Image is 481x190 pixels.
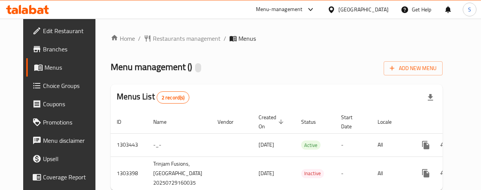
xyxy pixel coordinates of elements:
[371,156,411,190] td: All
[111,34,135,43] a: Home
[44,63,97,72] span: Menus
[335,133,371,156] td: -
[238,34,256,43] span: Menus
[147,156,211,190] td: Trinjam Fusions,[GEOGRAPHIC_DATA] 20250729160035
[111,133,147,156] td: 1303443
[421,88,440,107] div: Export file
[26,168,103,186] a: Coverage Report
[43,136,97,145] span: Menu disclaimer
[26,113,103,131] a: Promotions
[435,164,453,182] button: Change Status
[157,91,190,104] div: Total records count
[371,133,411,156] td: All
[111,34,443,43] nav: breadcrumb
[417,136,435,154] button: more
[26,95,103,113] a: Coupons
[301,141,321,150] span: Active
[43,99,97,109] span: Coupons
[435,136,453,154] button: Change Status
[43,172,97,182] span: Coverage Report
[144,34,221,43] a: Restaurants management
[157,94,189,101] span: 2 record(s)
[384,61,443,75] button: Add New Menu
[301,169,324,178] span: Inactive
[341,113,362,131] span: Start Date
[147,133,211,156] td: -_-
[26,58,103,77] a: Menus
[378,117,402,126] span: Locale
[43,118,97,127] span: Promotions
[217,117,243,126] span: Vendor
[26,40,103,58] a: Branches
[26,77,103,95] a: Choice Groups
[111,156,147,190] td: 1303398
[256,5,303,14] div: Menu-management
[153,34,221,43] span: Restaurants management
[26,150,103,168] a: Upsell
[417,164,435,182] button: more
[26,131,103,150] a: Menu disclaimer
[301,117,326,126] span: Status
[43,45,97,54] span: Branches
[259,140,274,150] span: [DATE]
[26,22,103,40] a: Edit Restaurant
[224,34,226,43] li: /
[390,64,437,73] span: Add New Menu
[153,117,176,126] span: Name
[335,156,371,190] td: -
[138,34,141,43] li: /
[43,26,97,35] span: Edit Restaurant
[468,5,471,14] span: S
[43,81,97,90] span: Choice Groups
[111,58,192,75] span: Menu management ( )
[117,91,189,104] h2: Menus List
[259,113,286,131] span: Created On
[338,5,389,14] div: [GEOGRAPHIC_DATA]
[117,117,131,126] span: ID
[301,141,321,150] div: Active
[43,154,97,163] span: Upsell
[259,168,274,178] span: [DATE]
